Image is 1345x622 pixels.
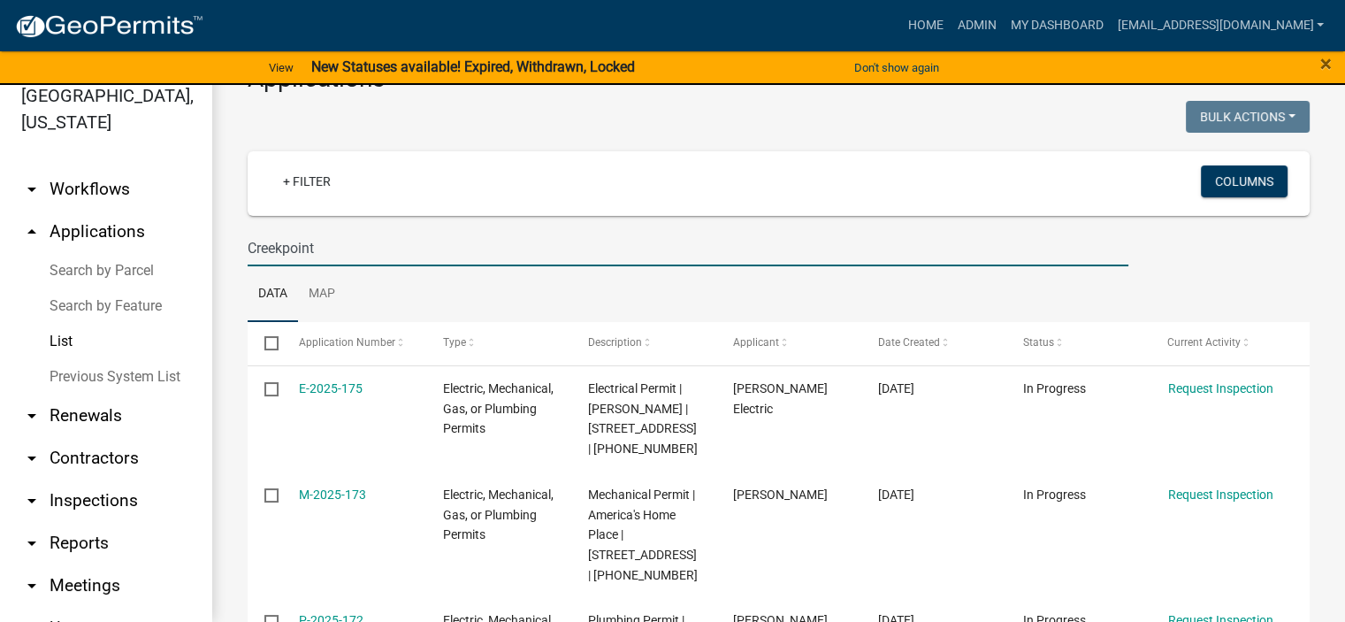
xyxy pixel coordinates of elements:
span: In Progress [1023,488,1086,502]
button: Close [1320,53,1332,74]
a: View [262,53,301,82]
a: Data [248,266,298,323]
span: Status [1023,336,1054,349]
span: Application Number [299,336,395,349]
span: Electrical Permit | Mike Johnson | 46 CREEKPOINT DR | 054-00-01-060 [588,381,698,456]
button: Bulk Actions [1186,101,1310,133]
datatable-header-cell: Select [248,322,281,365]
a: Map [298,266,346,323]
i: arrow_drop_down [21,405,42,426]
button: Columns [1201,165,1288,197]
span: 03/31/2025 [878,488,914,502]
a: [EMAIL_ADDRESS][DOMAIN_NAME] [1110,9,1331,42]
input: Search for applications [248,230,1128,266]
a: My Dashboard [1003,9,1110,42]
datatable-header-cell: Status [1005,322,1150,365]
button: Don't show again [847,53,946,82]
a: Admin [950,9,1003,42]
datatable-header-cell: Date Created [861,322,1006,365]
a: Home [900,9,950,42]
span: Description [588,336,642,349]
a: Request Inspection [1167,381,1272,395]
i: arrow_drop_down [21,490,42,511]
a: + Filter [269,165,345,197]
strong: New Statuses available! Expired, Withdrawn, Locked [311,58,635,75]
a: E-2025-175 [299,381,363,395]
datatable-header-cell: Application Number [281,322,426,365]
span: × [1320,51,1332,76]
span: Current Activity [1167,336,1241,349]
span: Charlene Silva [733,488,828,502]
datatable-header-cell: Current Activity [1150,322,1295,365]
span: Applicant [733,336,779,349]
a: Request Inspection [1167,488,1272,502]
i: arrow_drop_down [21,448,42,469]
i: arrow_drop_down [21,575,42,596]
span: Mechanical Permit | America's Home Place | 46 CREEKPOINT DR | 054-00-01-060 [588,488,698,582]
span: Electric, Mechanical, Gas, or Plumbing Permits [443,488,554,542]
span: 03/31/2025 [878,381,914,395]
datatable-header-cell: Applicant [716,322,861,365]
span: Date Created [878,336,940,349]
a: M-2025-173 [299,488,366,502]
datatable-header-cell: Type [426,322,571,365]
i: arrow_drop_down [21,179,42,200]
i: arrow_drop_down [21,533,42,554]
span: Electric, Mechanical, Gas, or Plumbing Permits [443,381,554,436]
i: arrow_drop_up [21,221,42,242]
span: In Progress [1023,381,1086,395]
span: Type [443,336,466,349]
span: Mike Johnson Electric [733,381,828,416]
datatable-header-cell: Description [571,322,716,365]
